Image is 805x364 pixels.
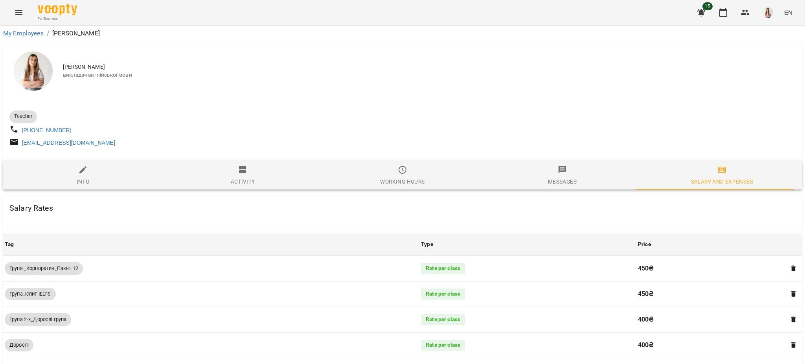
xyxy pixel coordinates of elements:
div: Rate per class [421,289,465,300]
button: EN [781,5,796,20]
div: Working hours [380,177,425,186]
span: Група 2-х_Дорослі група [5,316,71,323]
li: / [47,29,49,38]
div: Activity [231,177,255,186]
button: Menu [9,3,28,22]
span: For Business [38,16,77,21]
span: Група _Корпоратив_Пакет 12 [5,265,83,272]
button: Delete [788,263,799,274]
a: [PHONE_NUMBER] [22,127,72,133]
p: 400 ₴ [638,340,783,350]
p: 400 ₴ [638,315,783,324]
img: 991d444c6ac07fb383591aa534ce9324.png [762,7,773,18]
button: Delete [788,340,799,350]
nav: breadcrumb [3,29,802,38]
th: Type [419,233,636,256]
img: Михно Віта Олександрівна [13,51,53,91]
th: Tag [3,233,419,256]
span: Teacher [9,113,37,120]
span: [PERSON_NAME] [63,63,796,71]
img: Voopty Logo [38,4,77,15]
span: 15 [702,2,713,10]
div: Messages [548,177,577,186]
div: Salary and Expenses [691,177,753,186]
button: Delete [788,289,799,299]
span: викладач англійської мови [63,71,796,79]
a: My Employees [3,29,44,37]
div: Rate per class [421,314,465,325]
span: Група_іспит IELTS [5,290,56,298]
h6: Salary Rates [9,202,53,214]
a: [EMAIL_ADDRESS][DOMAIN_NAME] [22,140,115,146]
span: EN [784,8,792,17]
th: Price [636,233,802,256]
p: 450 ₴ [638,289,783,299]
div: Rate per class [421,263,465,274]
p: [PERSON_NAME] [52,29,100,38]
p: 450 ₴ [638,264,783,273]
div: Rate per class [421,340,465,351]
button: Delete [788,314,799,325]
div: Info [77,177,90,186]
span: Дорослі [5,342,33,349]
